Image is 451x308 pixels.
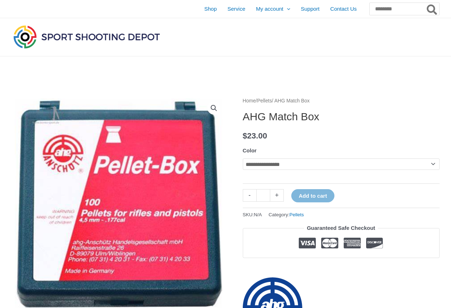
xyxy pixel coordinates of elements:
[243,110,440,123] h1: AHG Match Box
[243,131,247,140] span: $
[243,96,440,106] nav: Breadcrumb
[243,263,440,272] iframe: Customer reviews powered by Trustpilot
[268,210,304,219] span: Category:
[243,210,262,219] span: SKU:
[304,223,378,233] legend: Guaranteed Safe Checkout
[254,212,262,217] span: N/A
[289,212,304,217] a: Pellets
[243,131,267,140] bdi: 23.00
[256,189,270,202] input: Product quantity
[12,24,162,50] img: Sport Shooting Depot
[243,147,257,153] label: Color
[207,102,220,115] a: View full-screen image gallery
[291,189,334,202] button: Add to cart
[257,98,272,103] a: Pellets
[425,3,439,15] button: Search
[270,189,284,202] a: +
[243,98,256,103] a: Home
[243,189,256,202] a: -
